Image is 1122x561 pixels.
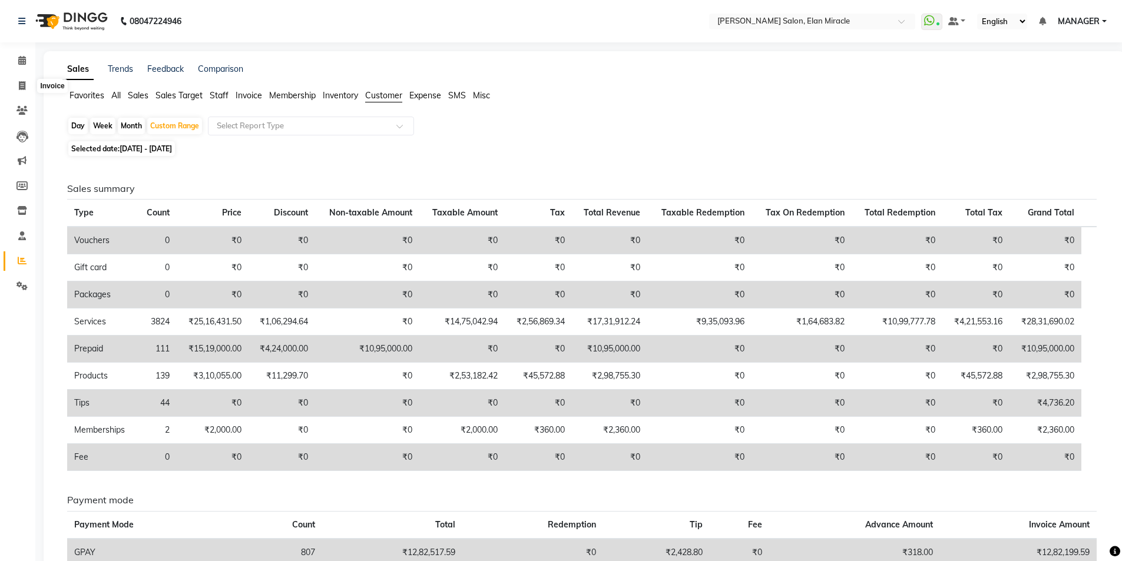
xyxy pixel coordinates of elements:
[1029,519,1090,530] span: Invoice Amount
[473,90,490,101] span: Misc
[137,281,177,308] td: 0
[505,281,572,308] td: ₹0
[249,281,316,308] td: ₹0
[315,227,419,254] td: ₹0
[448,90,466,101] span: SMS
[1010,390,1081,417] td: ₹4,736.20
[315,254,419,281] td: ₹0
[137,363,177,390] td: 139
[752,390,851,417] td: ₹0
[249,363,316,390] td: ₹11,299.70
[68,141,175,156] span: Selected date:
[748,519,762,530] span: Fee
[323,90,358,101] span: Inventory
[647,336,752,363] td: ₹0
[137,254,177,281] td: 0
[661,207,744,218] span: Taxable Redemption
[315,308,419,336] td: ₹0
[550,207,565,218] span: Tax
[1010,281,1081,308] td: ₹0
[67,281,137,308] td: Packages
[1010,363,1081,390] td: ₹2,98,755.30
[942,363,1010,390] td: ₹45,572.88
[177,444,249,471] td: ₹0
[647,308,752,336] td: ₹9,35,093.96
[249,254,316,281] td: ₹0
[147,207,170,218] span: Count
[315,363,419,390] td: ₹0
[249,390,316,417] td: ₹0
[965,207,1002,218] span: Total Tax
[572,444,648,471] td: ₹0
[177,336,249,363] td: ₹15,19,000.00
[1028,207,1074,218] span: Grand Total
[647,390,752,417] td: ₹0
[365,90,402,101] span: Customer
[118,118,145,134] div: Month
[1010,444,1081,471] td: ₹0
[108,64,133,74] a: Trends
[409,90,441,101] span: Expense
[30,5,111,38] img: logo
[137,417,177,444] td: 2
[37,79,67,93] div: Invoice
[548,519,596,530] span: Redemption
[572,254,648,281] td: ₹0
[647,227,752,254] td: ₹0
[942,254,1010,281] td: ₹0
[584,207,640,218] span: Total Revenue
[236,90,262,101] span: Invoice
[752,281,851,308] td: ₹0
[1010,227,1081,254] td: ₹0
[505,390,572,417] td: ₹0
[67,494,1097,506] h6: Payment mode
[210,90,229,101] span: Staff
[249,336,316,363] td: ₹4,24,000.00
[435,519,455,530] span: Total
[155,90,203,101] span: Sales Target
[1010,254,1081,281] td: ₹0
[647,254,752,281] td: ₹0
[315,336,419,363] td: ₹10,95,000.00
[292,519,315,530] span: Count
[572,281,648,308] td: ₹0
[505,227,572,254] td: ₹0
[942,336,1010,363] td: ₹0
[67,183,1097,194] h6: Sales summary
[177,227,249,254] td: ₹0
[177,390,249,417] td: ₹0
[68,118,88,134] div: Day
[419,254,505,281] td: ₹0
[942,308,1010,336] td: ₹4,21,553.16
[852,281,942,308] td: ₹0
[62,59,94,80] a: Sales
[432,207,498,218] span: Taxable Amount
[67,308,137,336] td: Services
[120,144,172,153] span: [DATE] - [DATE]
[147,64,184,74] a: Feedback
[177,281,249,308] td: ₹0
[269,90,316,101] span: Membership
[647,417,752,444] td: ₹0
[177,308,249,336] td: ₹25,16,431.50
[249,417,316,444] td: ₹0
[752,417,851,444] td: ₹0
[222,207,241,218] span: Price
[111,90,121,101] span: All
[419,281,505,308] td: ₹0
[249,308,316,336] td: ₹1,06,294.64
[1010,336,1081,363] td: ₹10,95,000.00
[942,227,1010,254] td: ₹0
[1058,15,1100,28] span: MANAGER
[505,444,572,471] td: ₹0
[419,363,505,390] td: ₹2,53,182.42
[766,207,845,218] span: Tax On Redemption
[315,281,419,308] td: ₹0
[198,64,243,74] a: Comparison
[137,336,177,363] td: 111
[90,118,115,134] div: Week
[572,336,648,363] td: ₹10,95,000.00
[419,444,505,471] td: ₹0
[752,336,851,363] td: ₹0
[137,308,177,336] td: 3824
